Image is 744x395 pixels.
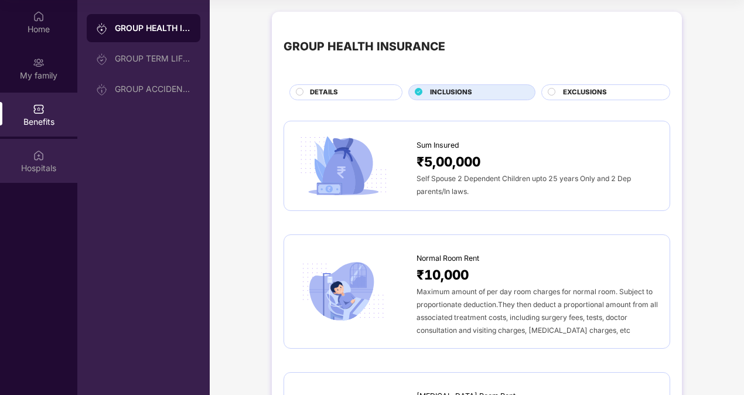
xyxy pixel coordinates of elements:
[115,84,191,94] div: GROUP ACCIDENTAL INSURANCE
[115,54,191,63] div: GROUP TERM LIFE INSURANCE
[417,287,658,335] span: Maximum amount of per day room charges for normal room. Subject to proportionate deduction.They t...
[310,87,338,98] span: DETAILS
[417,264,469,285] span: ₹10,000
[284,38,445,56] div: GROUP HEALTH INSURANCE
[417,151,480,172] span: ₹5,00,000
[33,11,45,22] img: svg+xml;base64,PHN2ZyBpZD0iSG9tZSIgeG1sbnM9Imh0dHA6Ly93d3cudzMub3JnLzIwMDAvc3ZnIiB3aWR0aD0iMjAiIG...
[115,22,191,34] div: GROUP HEALTH INSURANCE
[96,23,108,35] img: svg+xml;base64,PHN2ZyB3aWR0aD0iMjAiIGhlaWdodD0iMjAiIHZpZXdCb3g9IjAgMCAyMCAyMCIgZmlsbD0ibm9uZSIgeG...
[296,133,391,199] img: icon
[417,139,459,151] span: Sum Insured
[563,87,607,98] span: EXCLUSIONS
[417,174,631,196] span: Self Spouse 2 Dependent Children upto 25 years Only and 2 Dep parents/In laws.
[417,253,479,264] span: Normal Room Rent
[430,87,472,98] span: INCLUSIONS
[96,53,108,65] img: svg+xml;base64,PHN2ZyB3aWR0aD0iMjAiIGhlaWdodD0iMjAiIHZpZXdCb3g9IjAgMCAyMCAyMCIgZmlsbD0ibm9uZSIgeG...
[296,258,391,325] img: icon
[33,57,45,69] img: svg+xml;base64,PHN2ZyB3aWR0aD0iMjAiIGhlaWdodD0iMjAiIHZpZXdCb3g9IjAgMCAyMCAyMCIgZmlsbD0ibm9uZSIgeG...
[33,103,45,115] img: svg+xml;base64,PHN2ZyBpZD0iQmVuZWZpdHMiIHhtbG5zPSJodHRwOi8vd3d3LnczLm9yZy8yMDAwL3N2ZyIgd2lkdGg9Ij...
[33,149,45,161] img: svg+xml;base64,PHN2ZyBpZD0iSG9zcGl0YWxzIiB4bWxucz0iaHR0cDovL3d3dy53My5vcmcvMjAwMC9zdmciIHdpZHRoPS...
[96,84,108,96] img: svg+xml;base64,PHN2ZyB3aWR0aD0iMjAiIGhlaWdodD0iMjAiIHZpZXdCb3g9IjAgMCAyMCAyMCIgZmlsbD0ibm9uZSIgeG...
